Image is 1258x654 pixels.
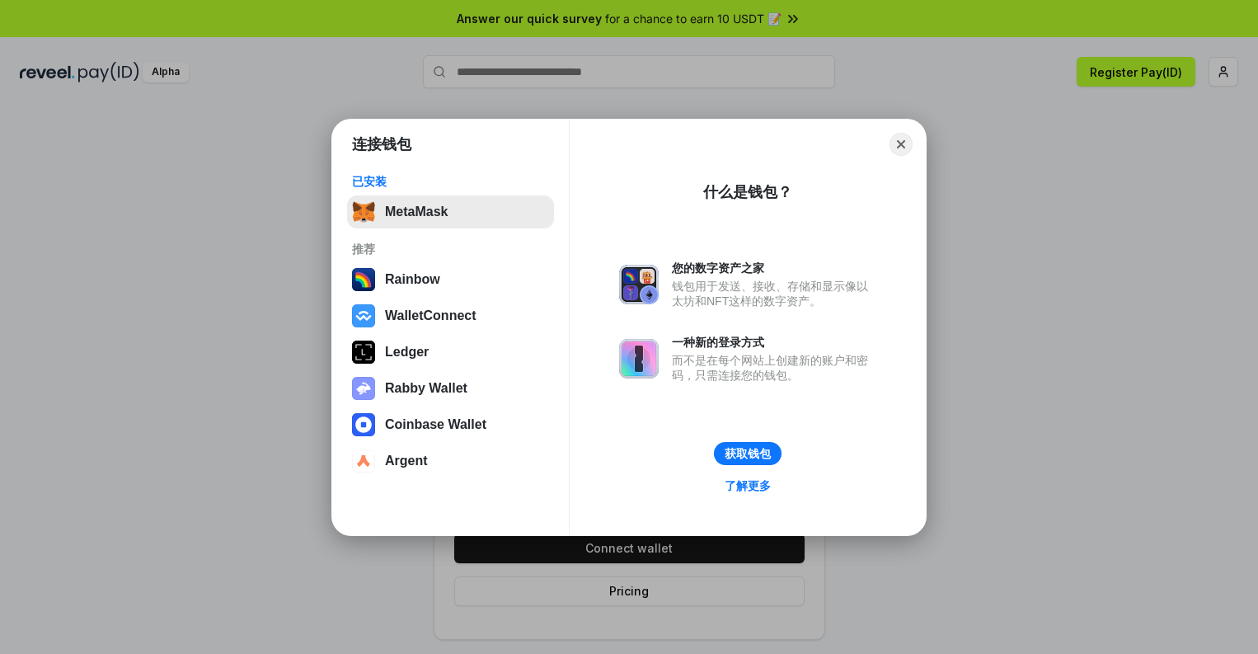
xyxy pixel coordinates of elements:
div: 已安装 [352,174,549,189]
div: Argent [385,454,428,468]
img: svg+xml,%3Csvg%20xmlns%3D%22http%3A%2F%2Fwww.w3.org%2F2000%2Fsvg%22%20fill%3D%22none%22%20viewBox... [619,339,659,379]
img: svg+xml,%3Csvg%20xmlns%3D%22http%3A%2F%2Fwww.w3.org%2F2000%2Fsvg%22%20fill%3D%22none%22%20viewBox... [619,265,659,304]
button: Rabby Wallet [347,372,554,405]
img: svg+xml,%3Csvg%20width%3D%22120%22%20height%3D%22120%22%20viewBox%3D%220%200%20120%20120%22%20fil... [352,268,375,291]
button: Close [890,133,913,156]
div: 获取钱包 [725,446,771,461]
div: Coinbase Wallet [385,417,486,432]
img: svg+xml,%3Csvg%20xmlns%3D%22http%3A%2F%2Fwww.w3.org%2F2000%2Fsvg%22%20fill%3D%22none%22%20viewBox... [352,377,375,400]
img: svg+xml,%3Csvg%20width%3D%2228%22%20height%3D%2228%22%20viewBox%3D%220%200%2028%2028%22%20fill%3D... [352,449,375,473]
div: MetaMask [385,205,448,219]
button: Rainbow [347,263,554,296]
div: WalletConnect [385,308,476,323]
div: 了解更多 [725,478,771,493]
div: 推荐 [352,242,549,256]
div: 而不是在每个网站上创建新的账户和密码，只需连接您的钱包。 [672,353,876,383]
h1: 连接钱包 [352,134,411,154]
div: Rainbow [385,272,440,287]
div: 钱包用于发送、接收、存储和显示像以太坊和NFT这样的数字资产。 [672,279,876,308]
div: Ledger [385,345,429,360]
button: 获取钱包 [714,442,782,465]
div: 一种新的登录方式 [672,335,876,350]
button: Ledger [347,336,554,369]
div: 您的数字资产之家 [672,261,876,275]
img: svg+xml,%3Csvg%20fill%3D%22none%22%20height%3D%2233%22%20viewBox%3D%220%200%2035%2033%22%20width%... [352,200,375,223]
button: WalletConnect [347,299,554,332]
div: Rabby Wallet [385,381,467,396]
div: 什么是钱包？ [703,182,792,202]
button: Coinbase Wallet [347,408,554,441]
img: svg+xml,%3Csvg%20width%3D%2228%22%20height%3D%2228%22%20viewBox%3D%220%200%2028%2028%22%20fill%3D... [352,413,375,436]
img: svg+xml,%3Csvg%20xmlns%3D%22http%3A%2F%2Fwww.w3.org%2F2000%2Fsvg%22%20width%3D%2228%22%20height%3... [352,341,375,364]
button: MetaMask [347,195,554,228]
button: Argent [347,445,554,478]
img: svg+xml,%3Csvg%20width%3D%2228%22%20height%3D%2228%22%20viewBox%3D%220%200%2028%2028%22%20fill%3D... [352,304,375,327]
a: 了解更多 [715,475,781,496]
